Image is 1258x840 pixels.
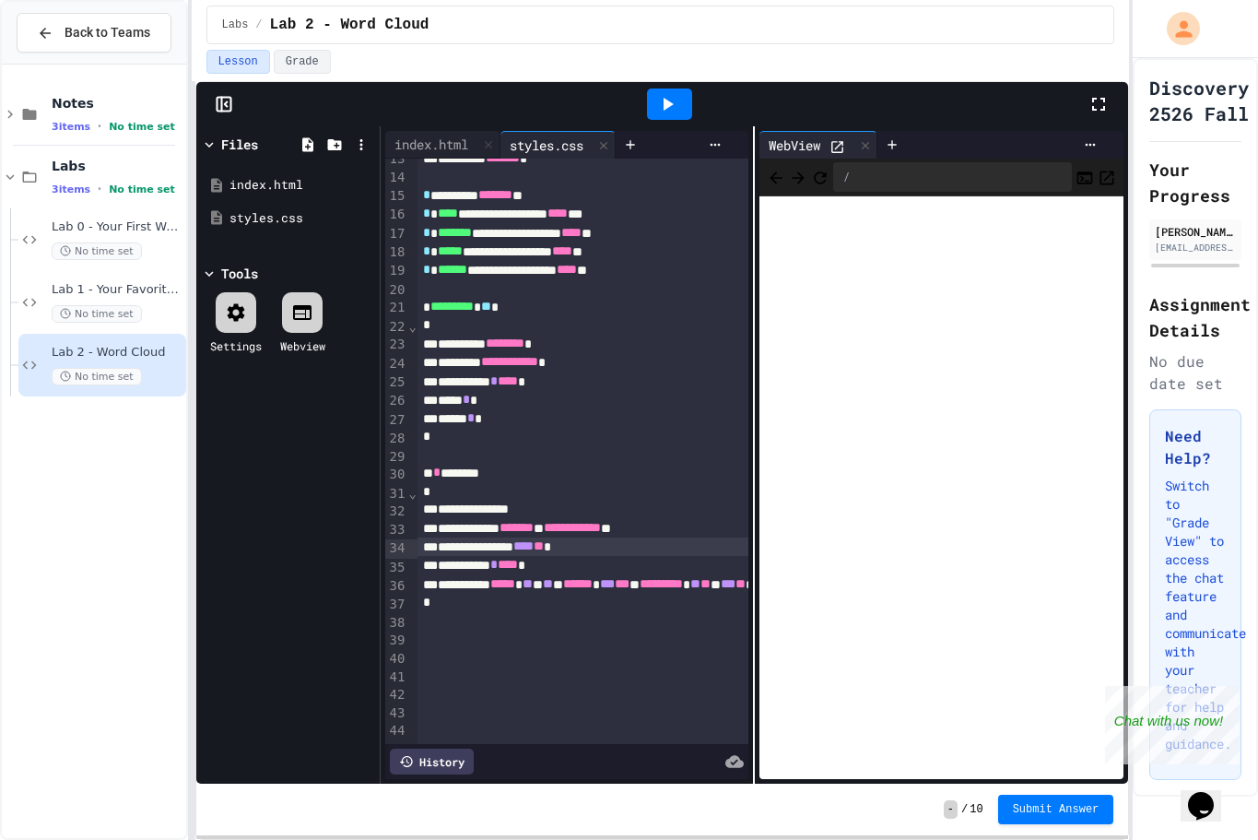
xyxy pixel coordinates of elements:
div: 37 [385,596,408,614]
span: Lab 2 - Word Cloud [270,14,429,36]
div: index.html [385,131,500,159]
span: • [98,119,101,134]
div: 23 [385,336,408,354]
button: Back to Teams [17,13,171,53]
div: 15 [385,187,408,206]
div: styles.css [229,209,373,228]
span: No time set [52,243,142,260]
span: No time set [52,305,142,323]
iframe: Web Preview [759,196,1123,780]
span: / [961,802,968,817]
span: Back to Teams [65,23,150,42]
iframe: chat widget [1181,766,1240,822]
div: 14 [385,169,408,187]
span: No time set [109,183,175,195]
div: Settings [210,337,262,354]
button: Console [1076,166,1094,188]
div: 13 [385,150,408,169]
div: 39 [385,632,408,650]
h1: Discovery 2526 Fall [1149,75,1249,126]
button: Lesson [206,50,270,74]
div: No due date set [1149,350,1241,395]
div: 31 [385,485,408,503]
div: Files [221,135,258,154]
div: 19 [385,262,408,280]
button: Refresh [811,166,829,188]
p: Switch to "Grade View" to access the chat feature and communicate with your teacher for help and ... [1165,477,1226,753]
span: No time set [109,121,175,133]
div: 34 [385,539,408,558]
div: 38 [385,614,408,633]
span: Lab 0 - Your First Webpage [52,219,182,235]
div: 35 [385,559,408,577]
span: Submit Answer [1013,802,1099,817]
h2: Your Progress [1149,157,1241,208]
div: History [390,749,474,775]
span: Lab 2 - Word Cloud [52,345,182,361]
button: Open in new tab [1098,166,1116,188]
div: 43 [385,704,408,723]
div: 32 [385,503,408,521]
div: My Account [1147,7,1205,50]
button: Submit Answer [998,795,1114,824]
span: Labs [52,158,182,174]
div: 33 [385,521,408,539]
span: 3 items [52,183,90,195]
div: [EMAIL_ADDRESS][DOMAIN_NAME] [1155,241,1236,254]
iframe: chat widget [1105,686,1240,764]
span: • [98,182,101,196]
div: 16 [385,206,408,224]
div: 36 [385,577,408,596]
div: 40 [385,650,408,668]
div: Tools [221,264,258,283]
div: 18 [385,243,408,262]
div: styles.css [500,136,593,155]
h3: Need Help? [1165,425,1226,469]
span: Fold line [407,486,417,501]
div: 20 [385,281,408,300]
span: - [944,800,958,819]
span: Back [767,165,785,188]
div: / [833,162,1072,192]
div: 22 [385,318,408,337]
div: 30 [385,466,408,484]
div: WebView [759,136,829,155]
div: 42 [385,686,408,704]
div: 24 [385,355,408,373]
span: Forward [789,165,807,188]
span: 3 items [52,121,90,133]
div: 41 [385,668,408,687]
span: / [255,18,262,32]
span: 10 [970,802,982,817]
div: 27 [385,411,408,430]
div: Webview [280,337,325,354]
div: 29 [385,448,408,467]
div: styles.css [500,131,616,159]
span: Notes [52,95,182,112]
div: 44 [385,722,408,740]
div: 21 [385,299,408,317]
div: [PERSON_NAME] [1155,223,1236,240]
div: index.html [385,135,477,154]
div: 25 [385,373,408,392]
div: 17 [385,225,408,243]
div: index.html [229,176,373,195]
span: Lab 1 - Your Favorite Recipe [52,282,182,298]
div: 26 [385,392,408,410]
span: Fold line [407,319,417,334]
h2: Assignment Details [1149,291,1241,343]
div: WebView [759,131,877,159]
span: No time set [52,368,142,385]
div: 28 [385,430,408,448]
button: Grade [274,50,331,74]
span: Labs [222,18,249,32]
